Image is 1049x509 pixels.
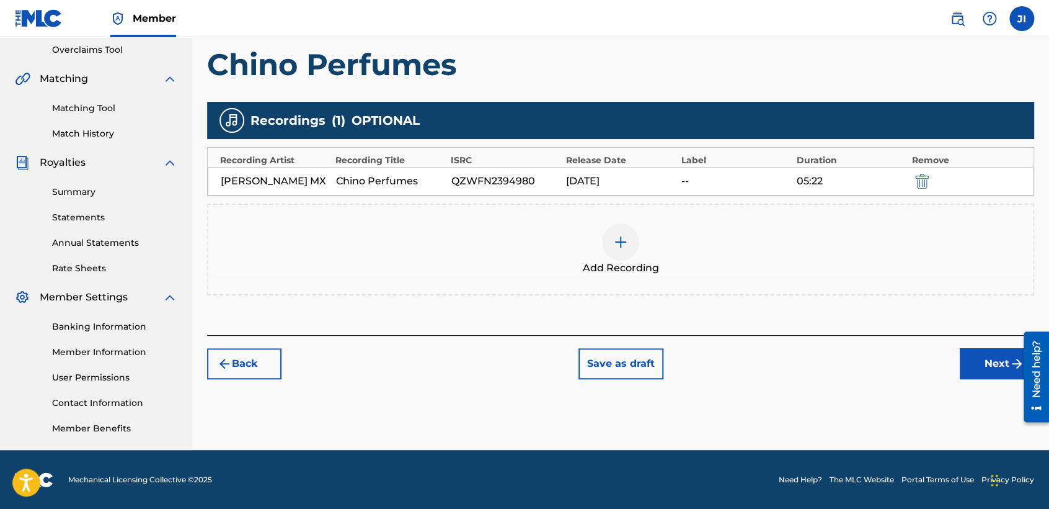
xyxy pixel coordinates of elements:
a: User Permissions [52,371,177,384]
button: Back [207,348,281,379]
a: Overclaims Tool [52,43,177,56]
img: 12a2ab48e56ec057fbd8.svg [915,174,929,189]
img: logo [15,472,53,487]
button: Next [960,348,1034,379]
a: Matching Tool [52,102,177,115]
img: Matching [15,71,30,86]
img: help [982,11,997,26]
a: Match History [52,127,177,140]
div: Arrastrar [991,462,998,499]
a: Annual Statements [52,236,177,250]
img: 7ee5dd4eb1f8a8e3ef2f.svg [217,356,232,371]
div: Help [977,6,1002,31]
div: -- [681,174,790,189]
span: ( 1 ) [332,111,345,130]
div: QZWFN2394980 [451,174,560,189]
a: Public Search [945,6,970,31]
div: Label [681,154,790,167]
a: Portal Terms of Use [901,474,974,485]
div: Chino Perfumes [336,174,445,189]
div: 05:22 [797,174,906,189]
div: Recording Artist [220,154,329,167]
img: expand [162,71,177,86]
img: Top Rightsholder [110,11,125,26]
span: Member Settings [40,290,128,305]
div: User Menu [1009,6,1034,31]
span: Recordings [250,111,325,130]
a: Summary [52,186,177,199]
img: Member Settings [15,290,30,305]
div: Release Date [566,154,675,167]
div: [DATE] [566,174,675,189]
a: Statements [52,211,177,224]
div: Recording Title [335,154,445,167]
img: search [950,11,965,26]
img: f7272a7cc735f4ea7f67.svg [1009,356,1024,371]
span: Matching [40,71,88,86]
img: MLC Logo [15,9,63,27]
span: Member [133,11,176,25]
a: Banking Information [52,320,177,333]
span: Add Recording [583,261,659,276]
iframe: Resource Center [1014,327,1049,427]
a: Privacy Policy [981,474,1034,485]
span: OPTIONAL [352,111,420,130]
iframe: Chat Widget [987,449,1049,509]
a: Contact Information [52,397,177,410]
a: The MLC Website [830,474,894,485]
img: Royalties [15,155,30,170]
a: Member Benefits [52,422,177,435]
div: Widget de chat [987,449,1049,509]
a: Rate Sheets [52,262,177,275]
div: [PERSON_NAME] MX [221,174,330,189]
img: expand [162,155,177,170]
div: Duration [797,154,906,167]
img: recording [224,113,239,128]
img: add [613,235,628,250]
span: Royalties [40,155,86,170]
img: expand [162,290,177,305]
h1: Chino Perfumes [207,46,1034,83]
div: Remove [912,154,1021,167]
a: Member Information [52,346,177,359]
span: Mechanical Licensing Collective © 2025 [68,474,212,485]
button: Save as draft [578,348,663,379]
div: ISRC [451,154,560,167]
a: Need Help? [779,474,822,485]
